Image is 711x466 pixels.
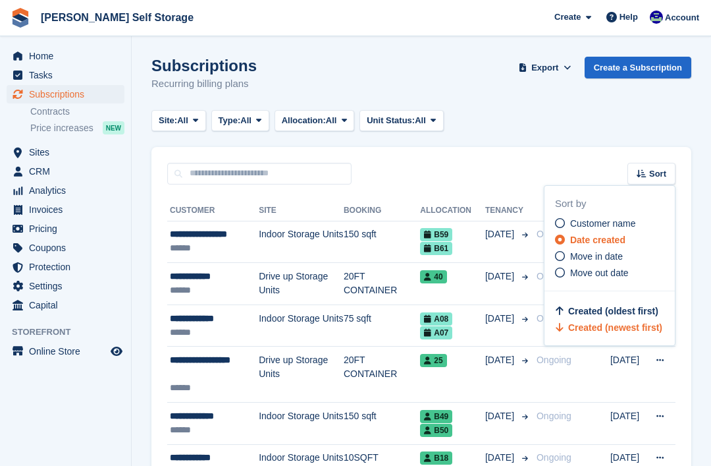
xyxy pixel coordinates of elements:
span: Invoices [29,200,108,219]
span: Online Store [29,342,108,361]
div: Sort by [555,196,675,212]
span: Pricing [29,219,108,238]
a: menu [7,277,124,295]
div: NEW [103,121,124,134]
a: Create a Subscription [585,57,691,78]
th: Customer [167,200,259,221]
button: Type: All [211,110,269,132]
span: Sites [29,143,108,161]
span: Ongoing [537,355,571,365]
span: Allocation: [282,114,326,127]
a: menu [7,162,124,181]
span: A08 [420,312,452,326]
span: Created (oldest first) [568,306,658,316]
img: stora-icon-8386f47178a22dfd0bd8f6a31ec36ba5ce8667c1dd55bd0f319d3a0aa187defe.svg [11,8,30,28]
h1: Subscriptions [151,57,257,74]
span: Customer name [570,218,636,229]
a: Date created [555,233,675,247]
a: Created (newest first) [555,322,662,333]
span: Export [531,61,558,74]
button: Allocation: All [275,110,355,132]
span: Account [665,11,699,24]
a: menu [7,342,124,361]
a: menu [7,258,124,276]
td: Drive up Storage Units [259,263,344,305]
a: Move out date [555,266,675,280]
td: Indoor Storage Units [259,221,344,263]
a: Move in date [555,250,675,264]
td: Indoor Storage Units [259,403,344,445]
a: menu [7,47,124,65]
td: Indoor Storage Units [259,305,344,347]
a: menu [7,66,124,84]
th: Site [259,200,344,221]
span: Site: [159,114,177,127]
span: Ongoing [537,452,571,463]
td: 75 sqft [344,305,420,347]
td: 20FT CONTAINER [344,263,420,305]
td: [DATE] [610,403,648,445]
img: Justin Farthing [650,11,663,24]
a: menu [7,143,124,161]
a: Contracts [30,105,124,118]
span: Protection [29,258,108,276]
span: [DATE] [485,312,517,326]
span: Type: [219,114,241,127]
th: Booking [344,200,420,221]
span: CRM [29,162,108,181]
span: Unit Status: [367,114,415,127]
span: Tasks [29,66,108,84]
span: B18 [420,451,452,465]
span: B59 [420,228,452,241]
span: Move out date [570,268,629,278]
span: Coupons [29,239,108,257]
td: Drive up Storage Units [259,347,344,403]
a: Customer name [555,217,675,231]
a: [PERSON_NAME] Self Storage [36,7,199,28]
td: 150 sqft [344,221,420,263]
span: Ongoing [537,271,571,281]
span: B61 [420,242,452,255]
span: B49 [420,410,452,423]
span: [DATE] [485,270,517,283]
span: Help [619,11,638,24]
span: Ongoing [537,313,571,324]
p: Recurring billing plans [151,76,257,92]
th: Tenancy [485,200,531,221]
a: menu [7,239,124,257]
span: Create [554,11,581,24]
span: 40 [420,270,446,283]
td: [DATE] [610,347,648,403]
span: [DATE] [485,353,517,367]
a: Created (oldest first) [555,306,658,316]
span: [DATE] [485,409,517,423]
span: All [415,114,426,127]
span: Price increases [30,122,93,134]
a: menu [7,181,124,200]
button: Export [516,57,574,78]
span: Analytics [29,181,108,200]
span: A07 [420,326,452,339]
span: Ongoing [537,229,571,239]
span: B50 [420,424,452,437]
span: Subscriptions [29,85,108,103]
button: Site: All [151,110,206,132]
span: Home [29,47,108,65]
a: Preview store [109,343,124,359]
span: Sort [649,167,666,181]
a: menu [7,85,124,103]
a: menu [7,219,124,238]
span: Created (newest first) [568,322,662,333]
span: All [240,114,251,127]
span: [DATE] [485,227,517,241]
span: Storefront [12,326,131,339]
span: Ongoing [537,411,571,421]
span: Move in date [570,251,623,262]
span: Capital [29,296,108,314]
span: All [177,114,188,127]
a: menu [7,200,124,219]
span: 25 [420,354,446,367]
a: menu [7,296,124,314]
span: All [326,114,337,127]
td: 20FT CONTAINER [344,347,420,403]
